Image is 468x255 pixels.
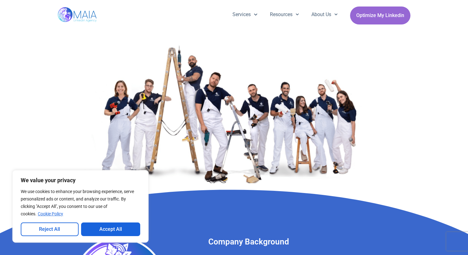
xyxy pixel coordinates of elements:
[264,7,305,23] a: Resources
[350,7,410,24] a: Optimize My Linkedin
[37,211,63,217] a: Cookie Policy
[12,170,149,243] div: We value your privacy
[226,7,344,23] nav: Menu
[208,236,404,247] h2: Company Background
[226,7,263,23] a: Services
[21,177,140,184] p: We value your privacy
[21,188,140,218] p: We use cookies to enhance your browsing experience, serve personalized ads or content, and analyz...
[81,222,141,236] button: Accept All
[21,222,79,236] button: Reject All
[305,7,344,23] a: About Us
[356,10,404,21] span: Optimize My Linkedin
